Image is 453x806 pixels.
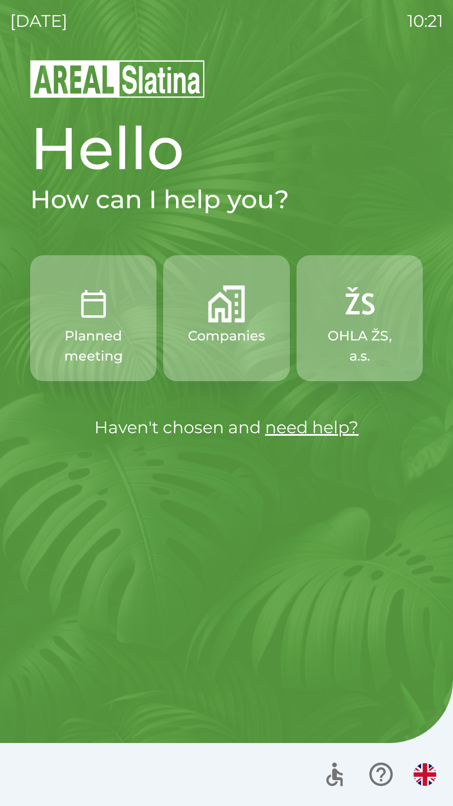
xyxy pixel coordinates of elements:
[75,285,112,322] img: 0ea463ad-1074-4378-bee6-aa7a2f5b9440.png
[30,184,423,215] h2: How can I help you?
[297,255,423,381] button: OHLA ŽS, a.s.
[50,326,136,366] p: Planned meeting
[317,326,403,366] p: OHLA ŽS, a.s.
[163,255,289,381] button: Companies
[30,255,156,381] button: Planned meeting
[414,763,436,786] img: en flag
[407,8,443,34] p: 10:21
[265,417,359,437] a: need help?
[30,113,423,184] h1: Hello
[30,59,423,99] img: Logo
[30,415,423,440] p: Haven't chosen and
[341,285,378,322] img: 9f72f9f4-8902-46ff-b4e6-bc4241ee3c12.png
[188,326,265,346] p: Companies
[10,8,68,34] p: [DATE]
[208,285,245,322] img: 58b4041c-2a13-40f9-aad2-b58ace873f8c.png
